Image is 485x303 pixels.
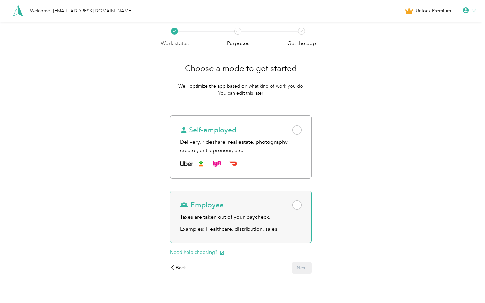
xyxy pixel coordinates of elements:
p: Get the app [287,39,316,48]
p: We’ll optimize the app based on what kind of work you do [178,82,303,90]
p: You can edit this later [218,90,263,97]
button: Need help choosing? [170,249,224,256]
span: Self-employed [180,125,236,135]
p: Work status [161,39,189,48]
span: Unlock Premium [416,7,451,14]
span: Employee [180,200,224,210]
div: Back [170,264,186,271]
div: Taxes are taken out of your paycheck. [180,213,302,222]
p: Examples: Healthcare, distribution, sales. [180,225,302,233]
div: Delivery, rideshare, real estate, photography, creator, entrepreneur, etc. [180,138,302,155]
h1: Choose a mode to get started [185,60,297,76]
iframe: Everlance-gr Chat Button Frame [447,265,485,303]
div: Welcome, [EMAIL_ADDRESS][DOMAIN_NAME] [30,7,132,14]
p: Purposes [227,39,249,48]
